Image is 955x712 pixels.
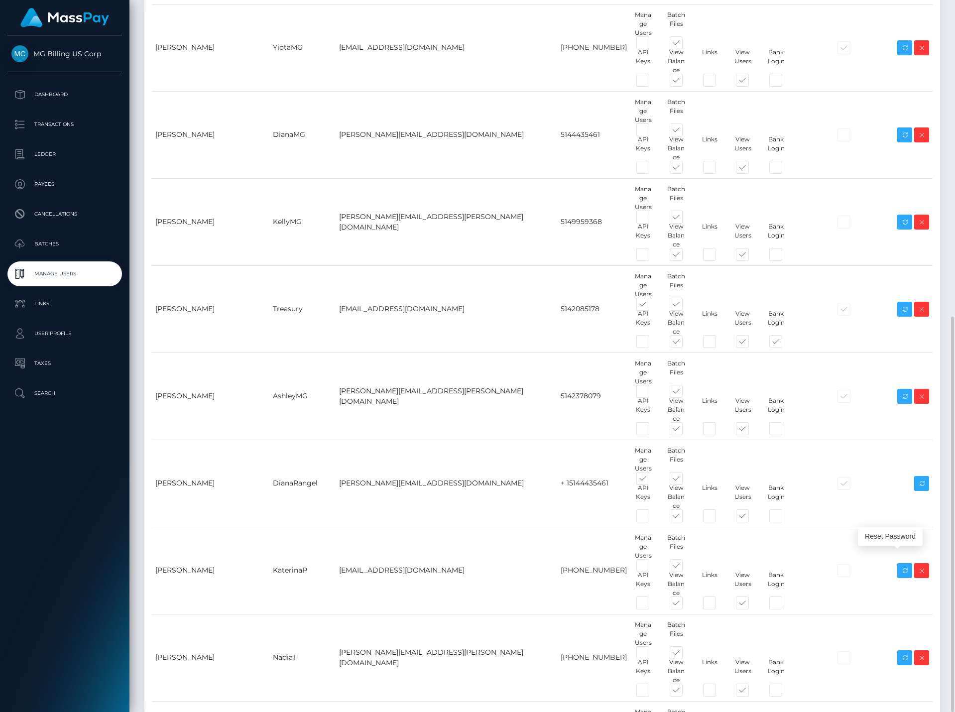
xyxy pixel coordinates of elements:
div: API Keys [626,48,660,75]
div: Links [693,222,726,249]
div: Manage Users [626,620,660,647]
div: View Users [726,658,760,685]
p: User Profile [11,326,118,341]
div: View Users [726,135,760,162]
div: Manage Users [626,98,660,124]
div: View Balance [660,571,693,597]
a: Payees [7,172,122,197]
div: API Keys [626,396,660,423]
div: Batch Files [660,98,693,124]
td: [PERSON_NAME] [152,178,269,265]
div: Bank Login [759,309,793,336]
p: Payees [11,177,118,192]
p: Cancellations [11,207,118,222]
div: Bank Login [759,48,793,75]
div: View Balance [660,135,693,162]
div: Bank Login [759,483,793,510]
td: DianaMG [269,91,336,178]
a: Ledger [7,142,122,167]
div: Manage Users [626,185,660,212]
div: Batch Files [660,272,693,299]
div: View Users [726,571,760,597]
div: View Balance [660,483,693,510]
td: 5144435461 [557,91,630,178]
div: Reset Password [858,527,923,546]
a: Manage Users [7,261,122,286]
div: View Users [726,222,760,249]
div: Manage Users [626,533,660,560]
div: API Keys [626,571,660,597]
div: Bank Login [759,135,793,162]
td: [PERSON_NAME] [152,614,269,701]
div: API Keys [626,135,660,162]
td: [EMAIL_ADDRESS][DOMAIN_NAME] [336,4,557,91]
div: Batch Files [660,620,693,647]
td: [PHONE_NUMBER] [557,527,630,614]
td: [PHONE_NUMBER] [557,614,630,701]
div: Links [693,658,726,685]
p: Search [11,386,118,401]
td: [EMAIL_ADDRESS][DOMAIN_NAME] [336,265,557,353]
div: Manage Users [626,10,660,37]
div: API Keys [626,222,660,249]
div: Links [693,135,726,162]
td: [PHONE_NUMBER] [557,4,630,91]
td: NadiaT [269,614,336,701]
td: [PERSON_NAME] [152,440,269,527]
td: AshleyMG [269,353,336,440]
div: Batch Files [660,533,693,560]
a: Transactions [7,112,122,137]
img: MG Billing US Corp [11,45,28,62]
td: [PERSON_NAME] [152,91,269,178]
p: Batches [11,237,118,251]
p: Manage Users [11,266,118,281]
p: Links [11,296,118,311]
div: Links [693,483,726,510]
td: [PERSON_NAME] [152,527,269,614]
div: Batch Files [660,185,693,212]
p: Dashboard [11,87,118,102]
div: Manage Users [626,359,660,386]
div: Links [693,396,726,423]
span: MG Billing US Corp [7,49,122,58]
div: API Keys [626,658,660,685]
div: View Users [726,396,760,423]
div: Bank Login [759,658,793,685]
td: [EMAIL_ADDRESS][DOMAIN_NAME] [336,527,557,614]
td: 5142378079 [557,353,630,440]
div: Bank Login [759,396,793,423]
div: Links [693,309,726,336]
a: Cancellations [7,202,122,227]
td: [PERSON_NAME] [152,353,269,440]
td: [PERSON_NAME][EMAIL_ADDRESS][PERSON_NAME][DOMAIN_NAME] [336,353,557,440]
div: Bank Login [759,571,793,597]
td: Treasury [269,265,336,353]
td: KellyMG [269,178,336,265]
a: Taxes [7,351,122,376]
div: Bank Login [759,222,793,249]
td: [PERSON_NAME][EMAIL_ADDRESS][PERSON_NAME][DOMAIN_NAME] [336,178,557,265]
div: Batch Files [660,446,693,473]
div: View Users [726,48,760,75]
div: Batch Files [660,10,693,37]
td: [PERSON_NAME] [152,4,269,91]
p: Transactions [11,117,118,132]
div: Batch Files [660,359,693,386]
div: View Balance [660,309,693,336]
td: [PERSON_NAME][EMAIL_ADDRESS][PERSON_NAME][DOMAIN_NAME] [336,614,557,701]
div: API Keys [626,483,660,510]
div: Links [693,571,726,597]
div: View Users [726,309,760,336]
div: API Keys [626,309,660,336]
td: 5149959368 [557,178,630,265]
td: [PERSON_NAME][EMAIL_ADDRESS][DOMAIN_NAME] [336,91,557,178]
div: Links [693,48,726,75]
a: Links [7,291,122,316]
a: User Profile [7,321,122,346]
div: View Balance [660,222,693,249]
div: View Users [726,483,760,510]
div: View Balance [660,48,693,75]
td: YiotaMG [269,4,336,91]
td: [PERSON_NAME][EMAIL_ADDRESS][DOMAIN_NAME] [336,440,557,527]
img: MassPay Logo [20,8,109,27]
